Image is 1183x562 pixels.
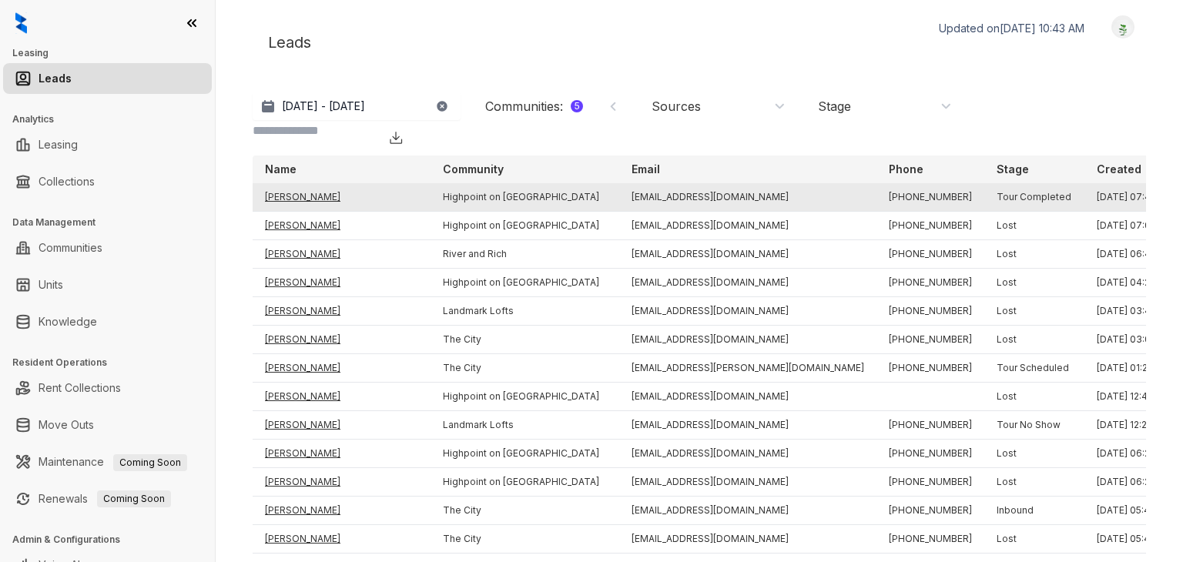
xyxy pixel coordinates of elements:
[619,497,876,525] td: [EMAIL_ADDRESS][DOMAIN_NAME]
[431,411,619,440] td: Landmark Lofts
[12,356,215,370] h3: Resident Operations
[876,326,984,354] td: [PHONE_NUMBER]
[619,354,876,383] td: [EMAIL_ADDRESS][PERSON_NAME][DOMAIN_NAME]
[265,140,280,156] img: SearchIcon
[984,183,1084,212] td: Tour Completed
[113,454,187,471] span: Coming Soon
[431,297,619,326] td: Landmark Lofts
[3,129,212,160] li: Leasing
[619,212,876,240] td: [EMAIL_ADDRESS][DOMAIN_NAME]
[39,306,97,337] a: Knowledge
[253,269,431,297] td: [PERSON_NAME]
[12,216,215,229] h3: Data Management
[431,354,619,383] td: The City
[39,232,102,263] a: Communities
[619,326,876,354] td: [EMAIL_ADDRESS][DOMAIN_NAME]
[997,162,1029,177] p: Stage
[431,269,619,297] td: Highpoint on [GEOGRAPHIC_DATA]
[3,63,212,94] li: Leads
[984,354,1084,383] td: Tour Scheduled
[431,183,619,212] td: Highpoint on [GEOGRAPHIC_DATA]
[876,297,984,326] td: [PHONE_NUMBER]
[984,383,1084,411] td: Lost
[984,468,1084,497] td: Lost
[253,212,431,240] td: [PERSON_NAME]
[253,183,431,212] td: [PERSON_NAME]
[253,326,431,354] td: [PERSON_NAME]
[619,525,876,554] td: [EMAIL_ADDRESS][DOMAIN_NAME]
[253,411,431,440] td: [PERSON_NAME]
[431,497,619,525] td: The City
[3,269,212,300] li: Units
[39,373,121,403] a: Rent Collections
[619,297,876,326] td: [EMAIL_ADDRESS][DOMAIN_NAME]
[431,383,619,411] td: Highpoint on [GEOGRAPHIC_DATA]
[3,447,212,477] li: Maintenance
[984,411,1084,440] td: Tour No Show
[1112,19,1134,35] img: UserAvatar
[431,240,619,269] td: River and Rich
[632,162,660,177] p: Email
[619,440,876,468] td: [EMAIL_ADDRESS][DOMAIN_NAME]
[253,383,431,411] td: [PERSON_NAME]
[876,497,984,525] td: [PHONE_NUMBER]
[984,212,1084,240] td: Lost
[984,326,1084,354] td: Lost
[619,183,876,212] td: [EMAIL_ADDRESS][DOMAIN_NAME]
[818,98,851,115] div: Stage
[652,98,701,115] div: Sources
[282,99,365,114] p: [DATE] - [DATE]
[388,130,404,146] img: Download
[253,440,431,468] td: [PERSON_NAME]
[876,468,984,497] td: [PHONE_NUMBER]
[876,354,984,383] td: [PHONE_NUMBER]
[984,497,1084,525] td: Inbound
[619,411,876,440] td: [EMAIL_ADDRESS][DOMAIN_NAME]
[889,162,923,177] p: Phone
[253,297,431,326] td: [PERSON_NAME]
[253,240,431,269] td: [PERSON_NAME]
[3,373,212,403] li: Rent Collections
[876,269,984,297] td: [PHONE_NUMBER]
[97,490,171,507] span: Coming Soon
[619,269,876,297] td: [EMAIL_ADDRESS][DOMAIN_NAME]
[12,46,215,60] h3: Leasing
[39,410,94,440] a: Move Outs
[619,383,876,411] td: [EMAIL_ADDRESS][DOMAIN_NAME]
[876,411,984,440] td: [PHONE_NUMBER]
[431,468,619,497] td: Highpoint on [GEOGRAPHIC_DATA]
[265,162,297,177] p: Name
[984,525,1084,554] td: Lost
[253,497,431,525] td: [PERSON_NAME]
[39,269,63,300] a: Units
[431,212,619,240] td: Highpoint on [GEOGRAPHIC_DATA]
[15,12,27,34] img: logo
[39,63,72,94] a: Leads
[984,440,1084,468] td: Lost
[12,112,215,126] h3: Analytics
[3,483,212,514] li: Renewals
[443,162,504,177] p: Community
[253,468,431,497] td: [PERSON_NAME]
[12,533,215,547] h3: Admin & Configurations
[431,326,619,354] td: The City
[1097,162,1141,177] p: Created
[3,166,212,197] li: Collections
[619,240,876,269] td: [EMAIL_ADDRESS][DOMAIN_NAME]
[984,269,1084,297] td: Lost
[984,240,1084,269] td: Lost
[3,232,212,263] li: Communities
[431,525,619,554] td: The City
[253,354,431,383] td: [PERSON_NAME]
[876,525,984,554] td: [PHONE_NUMBER]
[876,240,984,269] td: [PHONE_NUMBER]
[431,440,619,468] td: Highpoint on [GEOGRAPHIC_DATA]
[253,15,1146,69] div: Leads
[619,468,876,497] td: [EMAIL_ADDRESS][DOMAIN_NAME]
[253,525,431,554] td: [PERSON_NAME]
[39,483,171,514] a: RenewalsComing Soon
[3,410,212,440] li: Move Outs
[876,440,984,468] td: [PHONE_NUMBER]
[939,21,1084,36] p: Updated on [DATE] 10:43 AM
[39,166,95,197] a: Collections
